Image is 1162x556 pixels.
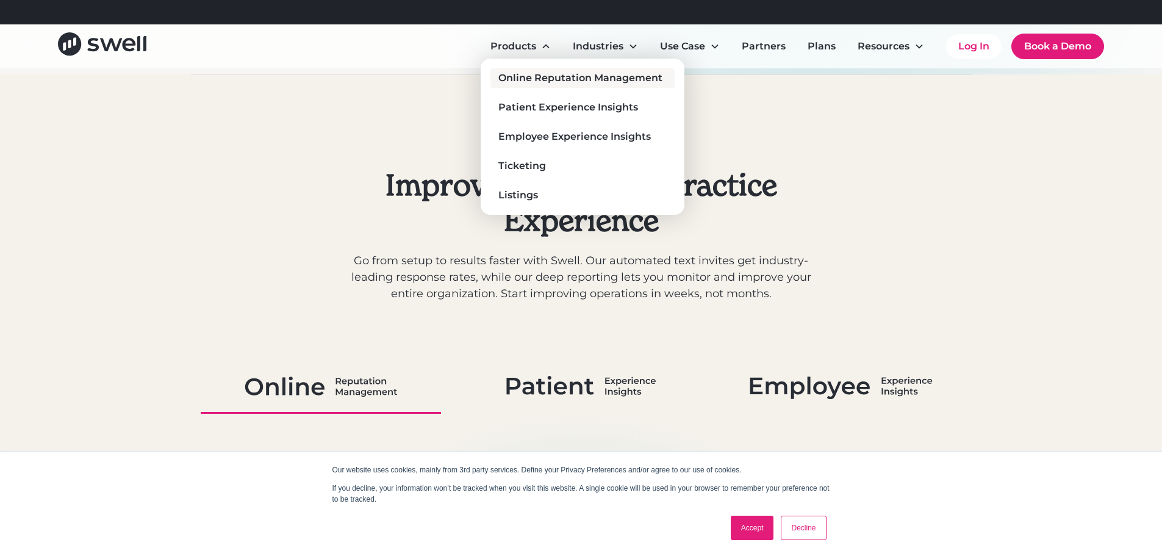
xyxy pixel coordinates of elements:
a: Accept [731,516,774,540]
div: Patient Experience Insights [498,100,638,115]
a: Book a Demo [1011,34,1104,59]
div: Listings [498,188,538,203]
a: Log In [946,34,1002,59]
div: Products [490,39,536,54]
div: Online Reputation Management [498,71,662,85]
a: Online Reputation Management [490,68,675,88]
div: Products [481,34,561,59]
div: Resources [858,39,909,54]
p: If you decline, your information won’t be tracked when you visit this website. A single cookie wi... [332,483,830,505]
nav: Products [481,59,684,215]
h2: Improve The Whole Practice Experience [347,168,816,238]
div: Use Case [660,39,705,54]
div: Ticketing [498,159,546,173]
p: Go from setup to results faster with Swell. Our automated text invites get industry-leading respo... [347,253,816,302]
a: Listings [490,186,675,205]
a: Patient Experience Insights [490,98,675,117]
p: Our website uses cookies, mainly from 3rd party services. Define your Privacy Preferences and/or ... [332,464,830,475]
iframe: Chat Widget [953,424,1162,556]
div: Industries [563,34,648,59]
a: Partners [732,34,795,59]
div: Employee Experience Insights [498,129,651,144]
div: Resources [848,34,934,59]
a: home [58,32,146,60]
div: Use Case [650,34,730,59]
a: Employee Experience Insights [490,127,675,146]
a: Decline [781,516,826,540]
a: Plans [798,34,845,59]
a: Ticketing [490,156,675,176]
div: Industries [573,39,623,54]
div: Products [347,143,816,158]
